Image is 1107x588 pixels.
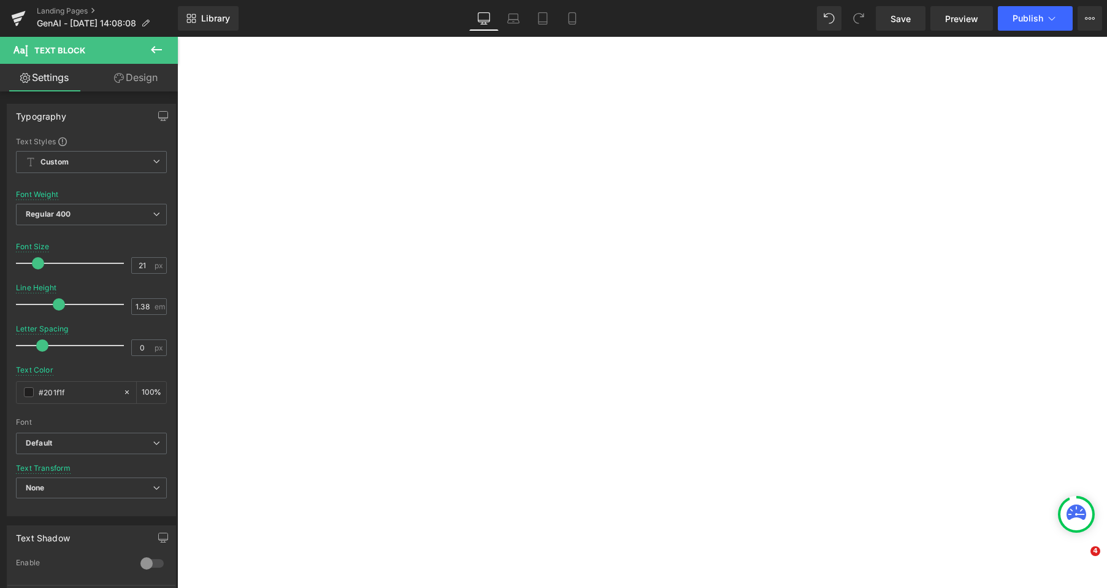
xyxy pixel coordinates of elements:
[1065,546,1095,576] iframe: Intercom live chat
[499,6,528,31] a: Laptop
[26,209,71,219] b: Regular 400
[469,6,499,31] a: Desktop
[1078,6,1102,31] button: More
[16,104,66,122] div: Typography
[155,344,165,352] span: px
[16,136,167,146] div: Text Styles
[37,18,136,28] span: GenAI - [DATE] 14:08:08
[137,382,166,403] div: %
[37,6,178,16] a: Landing Pages
[16,558,128,571] div: Enable
[201,13,230,24] span: Library
[945,12,978,25] span: Preview
[930,6,993,31] a: Preview
[16,464,71,473] div: Text Transform
[998,6,1073,31] button: Publish
[16,284,56,292] div: Line Height
[1013,14,1043,23] span: Publish
[91,64,180,91] a: Design
[891,12,911,25] span: Save
[34,45,85,55] span: Text Block
[16,366,53,374] div: Text Color
[557,6,587,31] a: Mobile
[155,303,165,311] span: em
[16,526,70,543] div: Text Shadow
[1090,546,1100,556] span: 4
[178,6,239,31] a: New Library
[528,6,557,31] a: Tablet
[817,6,841,31] button: Undo
[39,385,117,399] input: Color
[16,190,58,199] div: Font Weight
[26,438,52,449] i: Default
[16,325,69,333] div: Letter Spacing
[16,418,167,427] div: Font
[846,6,871,31] button: Redo
[16,242,50,251] div: Font Size
[26,483,45,492] b: None
[155,261,165,269] span: px
[40,157,69,168] b: Custom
